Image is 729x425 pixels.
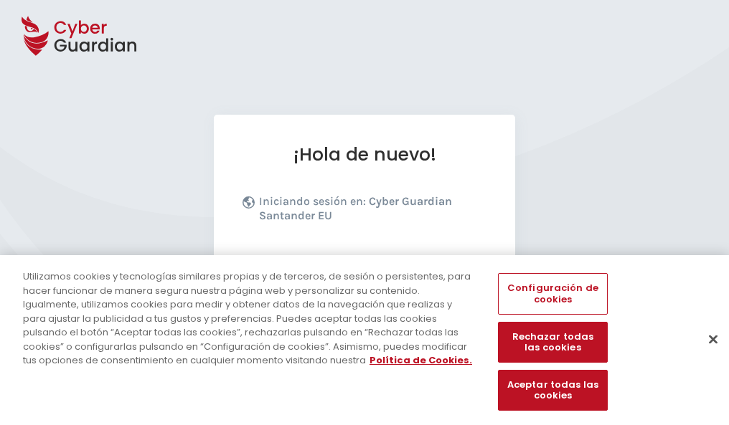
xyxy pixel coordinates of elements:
[697,323,729,355] button: Cerrar
[23,269,476,368] div: Utilizamos cookies y tecnologías similares propias y de terceros, de sesión o persistentes, para ...
[243,143,486,166] h1: ¡Hola de nuevo!
[498,370,607,411] button: Aceptar todas las cookies
[259,194,452,222] b: Cyber Guardian Santander EU
[498,322,607,363] button: Rechazar todas las cookies
[498,273,607,314] button: Configuración de cookies
[370,353,472,367] a: Más información sobre su privacidad, se abre en una nueva pestaña
[259,194,483,230] p: Iniciando sesión en:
